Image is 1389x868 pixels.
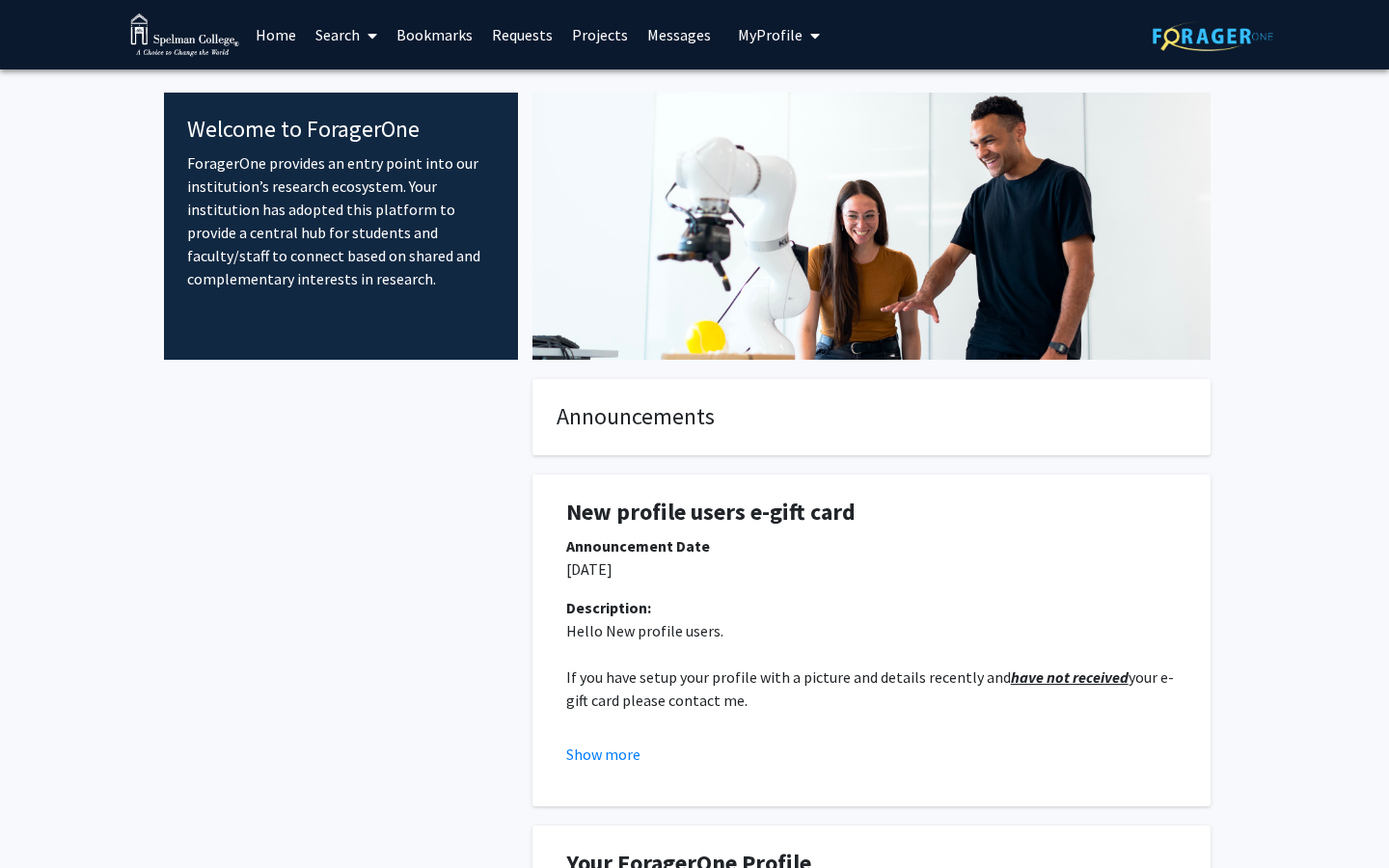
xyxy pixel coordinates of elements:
h4: Announcements [557,403,1186,431]
a: Requests [482,1,562,68]
u: have not received [1011,667,1129,687]
span: My Profile [738,25,803,44]
img: Spelman College Logo [130,14,239,57]
div: Description: [566,596,1177,619]
img: Cover Image [532,93,1211,360]
p: ForagerOne provides an entry point into our institution’s research ecosystem. Your institution ha... [187,151,495,290]
a: Bookmarks [387,1,482,68]
a: Projects [562,1,638,68]
h4: Welcome to ForagerOne [187,116,495,144]
p: Hello New profile users. [566,619,1177,642]
a: Home [246,1,306,68]
a: Search [306,1,387,68]
div: Announcement Date [566,534,1177,557]
iframe: Chat [14,781,82,854]
a: Messages [638,1,721,68]
p: [DATE] [566,557,1177,581]
button: Show more [566,743,640,766]
img: ForagerOne Logo [1153,21,1273,51]
h1: New profile users e-gift card [566,499,1177,527]
p: If you have setup your profile with a picture and details recently and your e-gift card please co... [566,665,1177,712]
